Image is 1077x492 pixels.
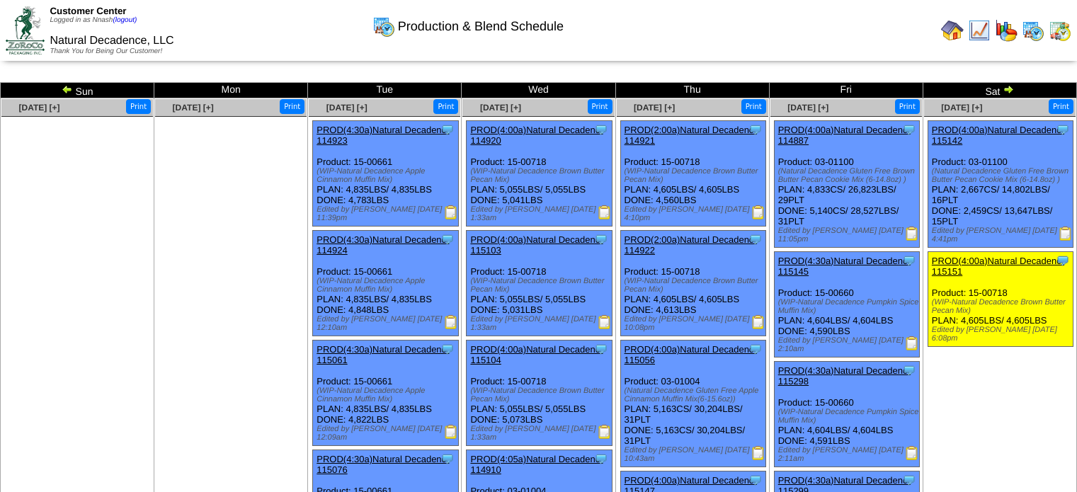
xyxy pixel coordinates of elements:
img: Production Report [598,315,612,329]
img: Production Report [751,315,765,329]
img: calendarprod.gif [372,15,395,38]
img: Tooltip [902,473,916,487]
a: PROD(4:30a)Natural Decadenc-115145 [778,256,911,277]
a: PROD(4:00a)Natural Decadenc-114887 [778,125,911,146]
span: Thank You for Being Our Customer! [50,47,162,55]
img: Tooltip [748,122,763,137]
a: PROD(4:00a)Natural Decadenc-115151 [932,256,1064,277]
span: [DATE] [+] [787,103,828,113]
div: (WIP-Natural Decadence Pumpkin Spice Muffin Mix) [778,298,920,315]
a: PROD(4:00a)Natural Decadenc-115142 [932,125,1064,146]
div: Edited by [PERSON_NAME] [DATE] 12:10am [317,315,458,332]
a: PROD(4:00a)Natural Decadenc-114920 [470,125,603,146]
button: Print [1049,99,1073,114]
button: Print [126,99,151,114]
div: Product: 03-01100 PLAN: 2,667CS / 14,802LBS / 16PLT DONE: 2,459CS / 13,647LBS / 15PLT [928,121,1073,248]
span: Natural Decadence, LLC [50,35,173,47]
td: Tue [308,83,462,98]
img: line_graph.gif [968,19,991,42]
a: PROD(4:00a)Natural Decadenc-115104 [470,344,603,365]
span: Logged in as Nnash [50,16,137,24]
img: Tooltip [1056,122,1070,137]
img: Production Report [1059,227,1073,241]
div: Product: 15-00718 PLAN: 4,605LBS / 4,605LBS DONE: 4,613LBS [620,231,766,336]
a: (logout) [113,16,137,24]
img: Production Report [444,425,458,439]
button: Print [741,99,766,114]
td: Mon [154,83,308,98]
span: [DATE] [+] [326,103,367,113]
div: Edited by [PERSON_NAME] [DATE] 4:10pm [625,205,766,222]
div: Product: 15-00718 PLAN: 5,055LBS / 5,055LBS DONE: 5,041LBS [467,121,612,227]
td: Thu [615,83,769,98]
img: calendarinout.gif [1049,19,1071,42]
a: [DATE] [+] [480,103,521,113]
a: [DATE] [+] [173,103,214,113]
button: Print [588,99,612,114]
div: Product: 15-00718 PLAN: 4,605LBS / 4,605LBS DONE: 4,560LBS [620,121,766,227]
img: Production Report [751,205,765,219]
span: Customer Center [50,6,126,16]
button: Print [433,99,458,114]
a: PROD(2:00a)Natural Decadenc-114921 [625,125,757,146]
div: Product: 15-00661 PLAN: 4,835LBS / 4,835LBS DONE: 4,822LBS [313,341,459,446]
img: Tooltip [748,342,763,356]
img: Production Report [751,446,765,460]
div: (Natural Decadence Gluten Free Apple Cinnamon Muffin Mix(6-15.6oz)) [625,387,766,404]
span: [DATE] [+] [634,103,675,113]
div: Product: 15-00661 PLAN: 4,835LBS / 4,835LBS DONE: 4,848LBS [313,231,459,336]
td: Wed [462,83,615,98]
div: (WIP-Natural Decadence Apple Cinnamon Muffin Mix) [317,387,458,404]
div: Product: 15-00718 PLAN: 4,605LBS / 4,605LBS [928,252,1073,347]
div: Edited by [PERSON_NAME] [DATE] 6:08pm [932,326,1073,343]
td: Sun [1,83,154,98]
img: Tooltip [902,253,916,268]
img: Production Report [905,446,919,460]
img: Production Report [444,315,458,329]
div: Product: 03-01100 PLAN: 4,833CS / 26,823LBS / 29PLT DONE: 5,140CS / 28,527LBS / 31PLT [774,121,920,248]
img: arrowright.gif [1003,84,1014,95]
div: (WIP-Natural Decadence Brown Butter Pecan Mix) [470,167,612,184]
img: calendarprod.gif [1022,19,1044,42]
img: Tooltip [902,363,916,377]
div: Edited by [PERSON_NAME] [DATE] 2:10am [778,336,920,353]
a: PROD(4:00a)Natural Decadenc-115056 [625,344,757,365]
img: Production Report [444,205,458,219]
img: Tooltip [594,232,608,246]
button: Print [895,99,920,114]
div: Edited by [PERSON_NAME] [DATE] 11:39pm [317,205,458,222]
img: Tooltip [440,232,455,246]
div: Edited by [PERSON_NAME] [DATE] 10:08pm [625,315,766,332]
div: Edited by [PERSON_NAME] [DATE] 1:33am [470,205,612,222]
div: (WIP-Natural Decadence Apple Cinnamon Muffin Mix) [317,167,458,184]
div: Edited by [PERSON_NAME] [DATE] 1:33am [470,425,612,442]
img: Production Report [905,336,919,350]
div: (WIP-Natural Decadence Brown Butter Pecan Mix) [625,167,766,184]
div: Edited by [PERSON_NAME] [DATE] 2:11am [778,446,920,463]
img: Tooltip [440,452,455,466]
div: Product: 15-00718 PLAN: 5,055LBS / 5,055LBS DONE: 5,073LBS [467,341,612,446]
div: Edited by [PERSON_NAME] [DATE] 11:05pm [778,227,920,244]
a: [DATE] [+] [18,103,59,113]
div: Product: 15-00660 PLAN: 4,604LBS / 4,604LBS DONE: 4,591LBS [774,362,920,467]
img: Tooltip [594,122,608,137]
img: home.gif [941,19,964,42]
a: PROD(4:30a)Natural Decadenc-114923 [317,125,449,146]
div: Product: 15-00661 PLAN: 4,835LBS / 4,835LBS DONE: 4,783LBS [313,121,459,227]
div: (WIP-Natural Decadence Pumpkin Spice Muffin Mix) [778,408,920,425]
img: Production Report [598,425,612,439]
img: ZoRoCo_Logo(Green%26Foil)%20jpg.webp [6,6,45,54]
div: Edited by [PERSON_NAME] [DATE] 4:41pm [932,227,1073,244]
img: Production Report [905,227,919,241]
div: (WIP-Natural Decadence Brown Butter Pecan Mix) [625,277,766,294]
img: Tooltip [1056,253,1070,268]
a: [DATE] [+] [941,103,982,113]
div: (WIP-Natural Decadence Brown Butter Pecan Mix) [932,298,1073,315]
div: (WIP-Natural Decadence Brown Butter Pecan Mix) [470,277,612,294]
button: Print [280,99,304,114]
span: Production & Blend Schedule [398,19,564,34]
img: Production Report [598,205,612,219]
